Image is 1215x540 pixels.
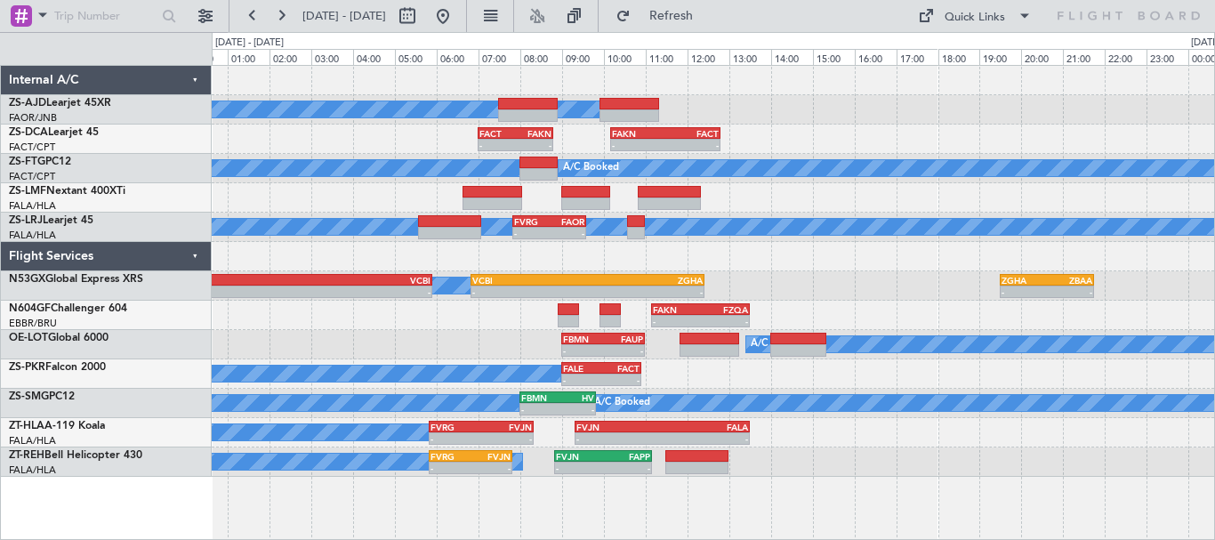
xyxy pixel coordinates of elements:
div: ZBAA [1047,275,1092,286]
div: - [521,404,558,415]
div: - [430,433,481,444]
div: VCBI [267,275,430,286]
div: - [515,140,551,150]
div: - [653,316,700,326]
a: ZS-LRJLearjet 45 [9,215,93,226]
span: OE-LOT [9,333,48,343]
span: ZT-HLA [9,421,44,431]
span: ZS-LMF [9,186,46,197]
div: FAKN [612,128,665,139]
span: ZS-SMG [9,391,49,402]
a: N604GFChallenger 604 [9,303,127,314]
div: - [563,375,601,385]
div: - [481,433,532,444]
div: 08:00 [520,49,562,65]
span: N604GF [9,303,51,314]
div: - [1002,286,1047,297]
div: 03:00 [311,49,353,65]
div: - [701,316,748,326]
div: FACT [479,128,516,139]
a: ZS-LMFNextant 400XTi [9,186,125,197]
span: ZT-REH [9,450,44,461]
div: ZGHA [588,275,704,286]
div: Quick Links [945,9,1005,27]
div: - [472,286,588,297]
div: - [603,345,643,356]
div: 12:00 [688,49,729,65]
div: 21:00 [1063,49,1105,65]
div: A/C Booked [751,331,807,358]
button: Quick Links [909,2,1041,30]
div: - [430,463,471,473]
div: FBMN [521,392,558,403]
span: ZS-DCA [9,127,48,138]
div: 09:00 [562,49,604,65]
div: 11:00 [646,49,688,65]
div: 19:00 [979,49,1021,65]
div: 22:00 [1105,49,1147,65]
a: FALA/HLA [9,463,56,477]
div: 17:00 [897,49,938,65]
div: FVJN [471,451,511,462]
a: OE-LOTGlobal 6000 [9,333,109,343]
a: ZS-AJDLearjet 45XR [9,98,111,109]
span: ZS-PKR [9,362,45,373]
div: - [665,140,719,150]
div: FAOR [549,216,583,227]
div: 06:00 [437,49,479,65]
span: [DATE] - [DATE] [302,8,386,24]
div: - [267,286,430,297]
div: FAKN [653,304,700,315]
span: N53GX [9,274,45,285]
div: - [612,140,665,150]
div: FVRG [514,216,549,227]
div: - [601,375,640,385]
div: FVRG [430,451,471,462]
div: ZGHA [1002,275,1047,286]
div: 01:00 [228,49,270,65]
div: FZQA [701,304,748,315]
div: - [662,433,747,444]
div: 23:00 [1147,49,1188,65]
div: FVJN [576,422,662,432]
a: FAOR/JNB [9,111,57,125]
div: 10:00 [604,49,646,65]
div: - [558,404,594,415]
a: EBBR/BRU [9,317,57,330]
span: ZS-LRJ [9,215,43,226]
div: 04:00 [353,49,395,65]
div: HV [558,392,594,403]
input: Trip Number [54,3,157,29]
div: - [576,433,662,444]
div: 13:00 [729,49,771,65]
div: FAKN [515,128,551,139]
div: FALA [662,422,747,432]
div: - [563,345,603,356]
div: - [514,228,549,238]
div: FVJN [556,451,603,462]
div: - [1047,286,1092,297]
a: FACT/CPT [9,170,55,183]
span: ZS-AJD [9,98,46,109]
div: 02:00 [270,49,311,65]
div: FALE [563,363,601,374]
div: [DATE] - [DATE] [215,36,284,51]
div: FAUP [603,334,643,344]
a: ZS-PKRFalcon 2000 [9,362,106,373]
div: FACT [601,363,640,374]
a: ZT-HLAA-119 Koala [9,421,105,431]
div: FACT [665,128,719,139]
a: FALA/HLA [9,229,56,242]
div: 07:00 [479,49,520,65]
a: ZS-FTGPC12 [9,157,71,167]
a: FACT/CPT [9,141,55,154]
div: VCBI [472,275,588,286]
a: ZT-REHBell Helicopter 430 [9,450,142,461]
div: - [588,286,704,297]
span: ZS-FTG [9,157,45,167]
div: 05:00 [395,49,437,65]
div: 18:00 [938,49,980,65]
div: A/C Booked [563,155,619,181]
a: ZS-DCALearjet 45 [9,127,99,138]
button: Refresh [607,2,714,30]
